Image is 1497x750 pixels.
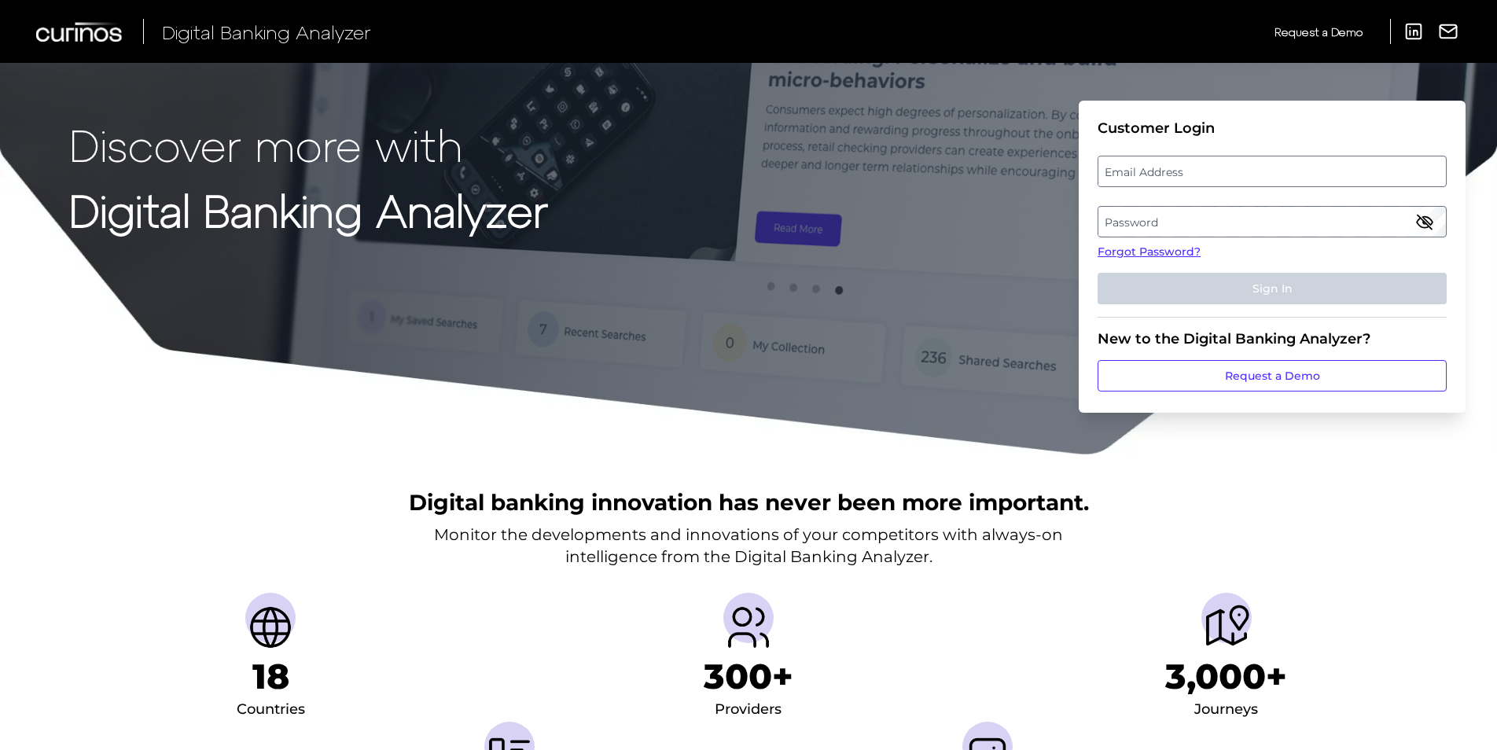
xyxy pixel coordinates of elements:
[162,20,371,43] span: Digital Banking Analyzer
[1194,697,1258,722] div: Journeys
[723,602,774,653] img: Providers
[1098,157,1445,186] label: Email Address
[69,119,548,169] p: Discover more with
[704,656,793,697] h1: 300+
[245,602,296,653] img: Countries
[1274,25,1363,39] span: Request a Demo
[1098,273,1447,304] button: Sign In
[1165,656,1287,697] h1: 3,000+
[434,524,1063,568] p: Monitor the developments and innovations of your competitors with always-on intelligence from the...
[1098,360,1447,392] a: Request a Demo
[252,656,289,697] h1: 18
[69,183,548,236] strong: Digital Banking Analyzer
[1098,208,1445,236] label: Password
[1098,330,1447,347] div: New to the Digital Banking Analyzer?
[715,697,782,722] div: Providers
[36,22,124,42] img: Curinos
[1098,119,1447,137] div: Customer Login
[1098,244,1447,260] a: Forgot Password?
[409,487,1089,517] h2: Digital banking innovation has never been more important.
[1274,19,1363,45] a: Request a Demo
[1201,602,1252,653] img: Journeys
[237,697,305,722] div: Countries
